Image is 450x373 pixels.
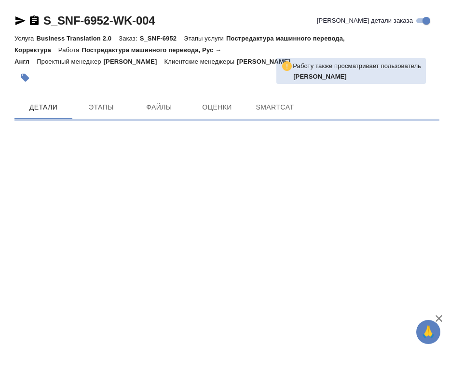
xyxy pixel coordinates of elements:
[293,61,421,71] p: Работу также просматривает пользователь
[420,322,436,342] span: 🙏
[293,72,421,82] p: Горшкова Валентина
[28,15,40,27] button: Скопировать ссылку
[119,35,139,42] p: Заказ:
[37,58,103,65] p: Проектный менеджер
[317,16,413,26] span: [PERSON_NAME] детали заказа
[14,46,221,65] p: Постредактура машинного перевода, Рус → Англ
[237,58,298,65] p: [PERSON_NAME]
[43,14,155,27] a: S_SNF-6952-WK-004
[78,101,124,113] span: Этапы
[14,67,36,88] button: Добавить тэг
[36,35,119,42] p: Business Translation 2.0
[58,46,82,54] p: Работа
[14,15,26,27] button: Скопировать ссылку для ЯМессенджера
[416,320,440,344] button: 🙏
[140,35,184,42] p: S_SNF-6952
[136,101,182,113] span: Файлы
[104,58,164,65] p: [PERSON_NAME]
[184,35,226,42] p: Этапы услуги
[14,35,36,42] p: Услуга
[20,101,67,113] span: Детали
[293,73,347,80] b: [PERSON_NAME]
[252,101,298,113] span: SmartCat
[164,58,237,65] p: Клиентские менеджеры
[194,101,240,113] span: Оценки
